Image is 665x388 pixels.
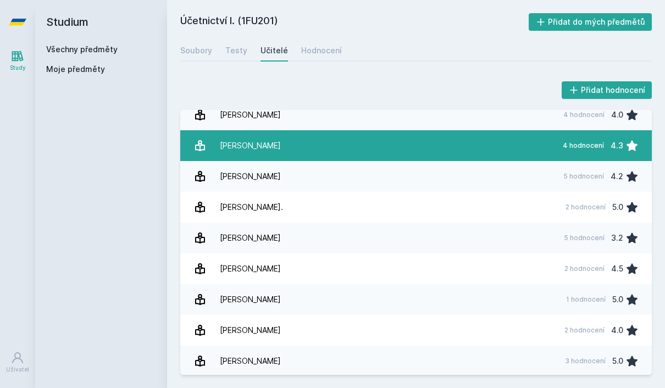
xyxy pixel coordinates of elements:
div: 3.2 [611,227,623,249]
div: 5.0 [612,350,623,372]
a: [PERSON_NAME]. 2 hodnocení 5.0 [180,192,652,223]
div: Soubory [180,45,212,56]
div: 1 hodnocení [566,295,606,304]
h2: Účetnictví I. (1FU201) [180,13,529,31]
div: [PERSON_NAME] [220,104,281,126]
div: 4.3 [611,135,623,157]
a: Testy [225,40,247,62]
div: [PERSON_NAME] [220,319,281,341]
div: Učitelé [261,45,288,56]
div: Study [10,64,26,72]
a: [PERSON_NAME] 4 hodnocení 4.0 [180,99,652,130]
div: 2 hodnocení [564,264,605,273]
a: Uživatel [2,346,33,379]
div: 2 hodnocení [566,203,606,212]
div: [PERSON_NAME] [220,289,281,311]
a: [PERSON_NAME] 1 hodnocení 5.0 [180,284,652,315]
a: [PERSON_NAME] 2 hodnocení 4.0 [180,315,652,346]
a: [PERSON_NAME] 2 hodnocení 4.5 [180,253,652,284]
a: [PERSON_NAME] 3 hodnocení 5.0 [180,346,652,376]
button: Přidat hodnocení [562,81,652,99]
a: [PERSON_NAME] 5 hodnocení 4.2 [180,161,652,192]
a: Soubory [180,40,212,62]
a: Učitelé [261,40,288,62]
div: [PERSON_NAME] [220,227,281,249]
div: 5.0 [612,196,623,218]
button: Přidat do mých předmětů [529,13,652,31]
div: [PERSON_NAME]. [220,196,283,218]
span: Moje předměty [46,64,105,75]
div: 4 hodnocení [563,141,604,150]
div: Testy [225,45,247,56]
div: Uživatel [6,365,29,374]
div: 5 hodnocení [564,234,605,242]
div: 4 hodnocení [563,110,605,119]
a: Study [2,44,33,77]
div: 5.0 [612,289,623,311]
a: [PERSON_NAME] 4 hodnocení 4.3 [180,130,652,161]
div: 2 hodnocení [564,326,605,335]
div: 4.5 [611,258,623,280]
div: [PERSON_NAME] [220,350,281,372]
div: 3 hodnocení [565,357,606,365]
div: 5 hodnocení [563,172,604,181]
div: 4.0 [611,319,623,341]
div: Hodnocení [301,45,342,56]
div: [PERSON_NAME] [220,258,281,280]
div: 4.2 [611,165,623,187]
a: Hodnocení [301,40,342,62]
a: [PERSON_NAME] 5 hodnocení 3.2 [180,223,652,253]
a: Všechny předměty [46,45,118,54]
div: [PERSON_NAME] [220,165,281,187]
div: [PERSON_NAME] [220,135,281,157]
div: 4.0 [611,104,623,126]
